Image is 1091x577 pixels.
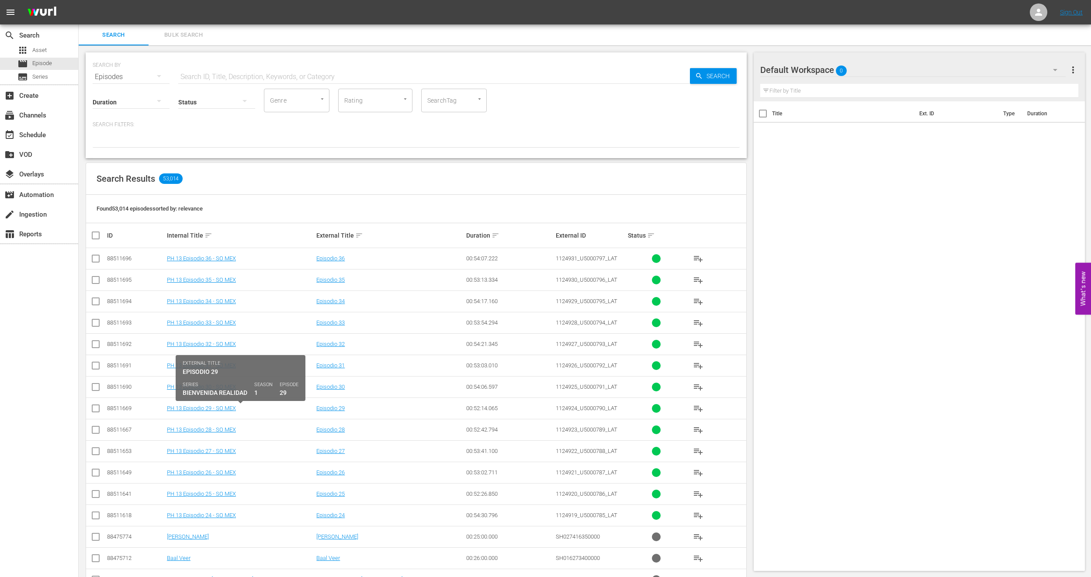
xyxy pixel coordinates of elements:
[316,276,345,283] a: Episodio 35
[693,425,703,435] span: playlist_add
[688,462,709,483] button: playlist_add
[466,341,553,347] div: 00:54:21.345
[466,491,553,497] div: 00:52:26.850
[5,7,16,17] span: menu
[693,553,703,563] span: playlist_add
[107,255,164,262] div: 88511696
[556,384,617,390] span: 1124925_U5000791_LAT
[688,548,709,569] button: playlist_add
[107,298,164,304] div: 88511694
[316,255,345,262] a: Episodio 36
[688,377,709,397] button: playlist_add
[466,405,553,411] div: 00:52:14.065
[93,121,740,128] p: Search Filters:
[17,45,28,55] span: Asset
[556,298,617,304] span: 1124929_U5000795_LAT
[556,533,600,540] span: SH027416350000
[167,384,236,390] a: PH 13 Episodio 30 - SO MEX
[107,426,164,433] div: 88511667
[4,110,15,121] span: Channels
[688,312,709,333] button: playlist_add
[318,95,326,103] button: Open
[688,355,709,376] button: playlist_add
[466,319,553,326] div: 00:53:54.294
[760,58,1066,82] div: Default Workspace
[556,362,617,369] span: 1124926_U5000792_LAT
[107,555,164,561] div: 88475712
[1075,263,1091,314] button: Open Feedback Widget
[772,101,914,126] th: Title
[204,231,212,239] span: sort
[316,298,345,304] a: Episodio 34
[466,255,553,262] div: 00:54:07.222
[836,62,847,80] span: 0
[32,73,48,81] span: Series
[107,384,164,390] div: 88511690
[167,491,236,497] a: PH 13 Episodio 25 - SO MEX
[107,491,164,497] div: 88511641
[1022,101,1074,126] th: Duration
[466,276,553,283] div: 00:53:13.334
[688,398,709,419] button: playlist_add
[32,46,47,55] span: Asset
[316,448,345,454] a: Episodio 27
[466,230,553,241] div: Duration
[556,276,617,283] span: 1124930_U5000796_LAT
[167,469,236,476] a: PH 13 Episodio 26 - SO MEX
[688,505,709,526] button: playlist_add
[693,253,703,264] span: playlist_add
[167,341,236,347] a: PH 13 Episodio 32 - SO MEX
[688,419,709,440] button: playlist_add
[167,276,236,283] a: PH 13 Episodio 35 - SO MEX
[21,2,63,23] img: ans4CAIJ8jUAAAAAAAAAAAAAAAAAAAAAAAAgQb4GAAAAAAAAAAAAAAAAAAAAAAAAJMjXAAAAAAAAAAAAAAAAAAAAAAAAgAT5G...
[693,382,703,392] span: playlist_add
[688,484,709,504] button: playlist_add
[1068,59,1078,80] button: more_vert
[466,555,553,561] div: 00:26:00.000
[316,341,345,347] a: Episodio 32
[556,469,617,476] span: 1124921_U5000787_LAT
[466,512,553,518] div: 00:54:30.796
[693,339,703,349] span: playlist_add
[693,489,703,499] span: playlist_add
[107,448,164,454] div: 88511653
[914,101,998,126] th: Ext. ID
[693,510,703,521] span: playlist_add
[492,231,499,239] span: sort
[17,59,28,69] span: Episode
[159,173,183,184] span: 53,014
[693,360,703,371] span: playlist_add
[316,405,345,411] a: Episodio 29
[97,173,155,184] span: Search Results
[316,362,345,369] a: Episodio 31
[703,68,737,84] span: Search
[556,426,617,433] span: 1124923_U5000789_LAT
[93,65,170,89] div: Episodes
[4,209,15,220] span: Ingestion
[693,446,703,456] span: playlist_add
[316,384,345,390] a: Episodio 30
[167,448,236,454] a: PH 13 Episodio 27 - SO MEX
[556,319,617,326] span: 1124928_U5000794_LAT
[316,555,340,561] a: Baal Veer
[556,255,617,262] span: 1124931_U5000797_LAT
[688,526,709,547] button: playlist_add
[316,230,463,241] div: External Title
[107,533,164,540] div: 88475774
[688,269,709,290] button: playlist_add
[556,405,617,411] span: 1124924_U5000790_LAT
[107,319,164,326] div: 88511693
[1060,9,1083,16] a: Sign Out
[107,362,164,369] div: 88511691
[4,90,15,101] span: Create
[688,334,709,355] button: playlist_add
[466,426,553,433] div: 00:52:42.794
[4,169,15,180] span: Overlays
[556,341,617,347] span: 1124927_U5000793_LAT
[167,405,236,411] a: PH 13 Episodio 29 - SO MEX
[107,276,164,283] div: 88511695
[84,30,143,40] span: Search
[167,298,236,304] a: PH 13 Episodio 34 - SO MEX
[107,405,164,411] div: 88511669
[107,232,164,239] div: ID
